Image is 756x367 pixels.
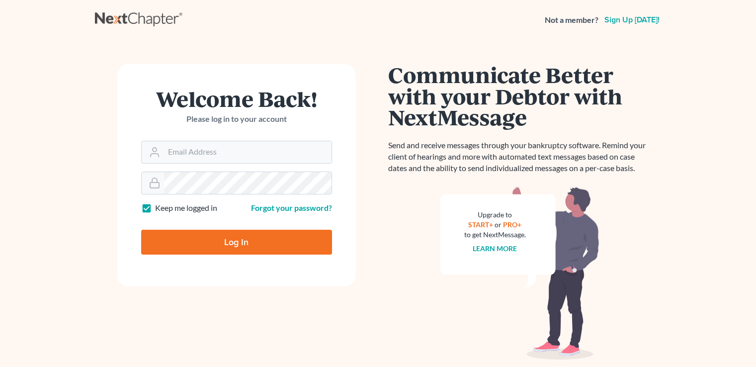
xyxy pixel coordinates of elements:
[495,220,502,229] span: or
[141,113,332,125] p: Please log in to your account
[468,220,493,229] a: START+
[141,88,332,109] h1: Welcome Back!
[155,202,217,214] label: Keep me logged in
[251,203,332,212] a: Forgot your password?
[464,210,526,220] div: Upgrade to
[545,14,598,26] strong: Not a member?
[388,140,652,174] p: Send and receive messages through your bankruptcy software. Remind your client of hearings and mo...
[602,16,662,24] a: Sign up [DATE]!
[473,244,517,253] a: Learn more
[440,186,599,360] img: nextmessage_bg-59042aed3d76b12b5cd301f8e5b87938c9018125f34e5fa2b7a6b67550977c72.svg
[503,220,521,229] a: PRO+
[164,141,332,163] input: Email Address
[464,230,526,240] div: to get NextMessage.
[141,230,332,255] input: Log In
[388,64,652,128] h1: Communicate Better with your Debtor with NextMessage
